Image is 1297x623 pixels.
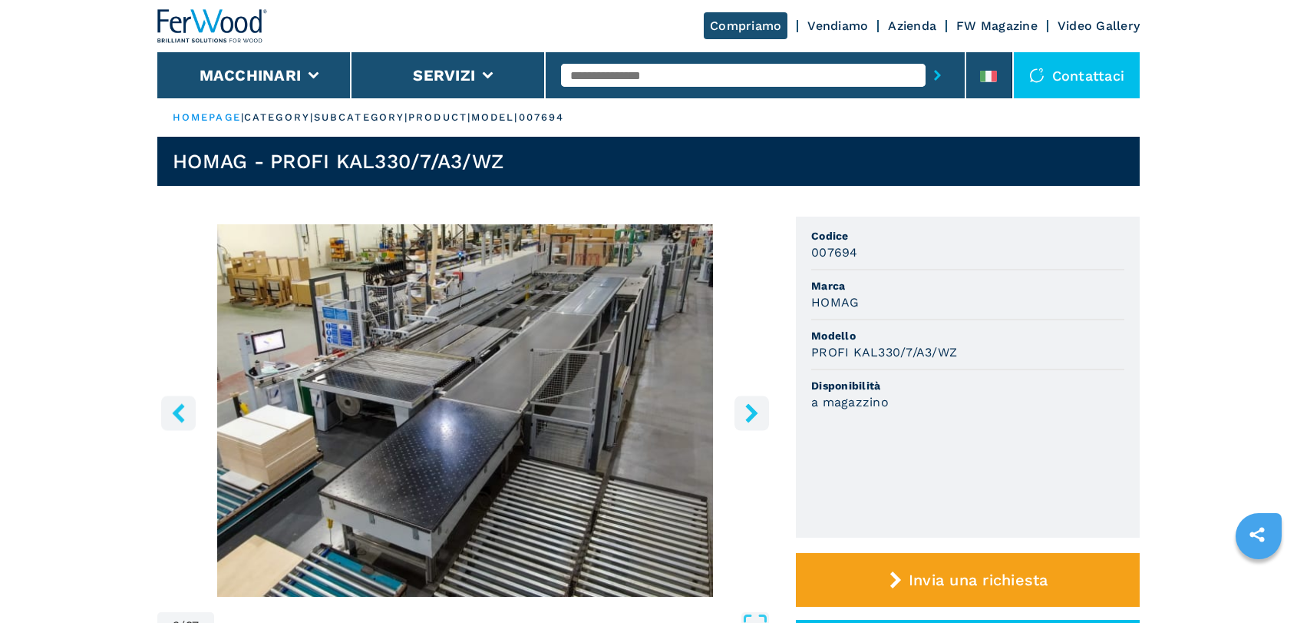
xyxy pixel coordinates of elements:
a: HOMEPAGE [173,111,241,123]
a: Azienda [888,18,936,33]
p: 007694 [519,111,565,124]
button: Macchinari [200,66,302,85]
p: subcategory | [314,111,408,124]
span: Marca [811,278,1124,293]
a: sharethis [1238,515,1276,554]
button: Servizi [413,66,475,85]
a: Video Gallery [1058,18,1140,33]
button: left-button [161,396,196,430]
button: right-button [734,396,769,430]
p: model | [471,111,519,124]
button: submit-button [926,58,949,93]
span: Modello [811,328,1124,343]
a: Compriamo [704,12,787,39]
span: Codice [811,228,1124,244]
div: Go to Slide 2 [157,224,773,597]
img: Contattaci [1029,68,1045,83]
button: Invia una richiesta [796,553,1140,607]
iframe: Chat [1232,554,1285,611]
h1: HOMAG - PROFI KAL330/7/A3/WZ [173,149,503,174]
h3: HOMAG [811,293,859,311]
a: FW Magazine [956,18,1038,33]
img: Ferwood [157,9,268,43]
a: Vendiamo [807,18,868,33]
img: Bordatrice LOTTO 1 HOMAG PROFI KAL330/7/A3/WZ [157,224,773,597]
h3: a magazzino [811,393,889,411]
span: Disponibilità [811,378,1124,393]
span: Invia una richiesta [909,571,1048,589]
h3: PROFI KAL330/7/A3/WZ [811,343,957,361]
div: Contattaci [1014,52,1140,98]
h3: 007694 [811,244,858,261]
p: category | [244,111,314,124]
span: | [241,111,244,123]
p: product | [408,111,471,124]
